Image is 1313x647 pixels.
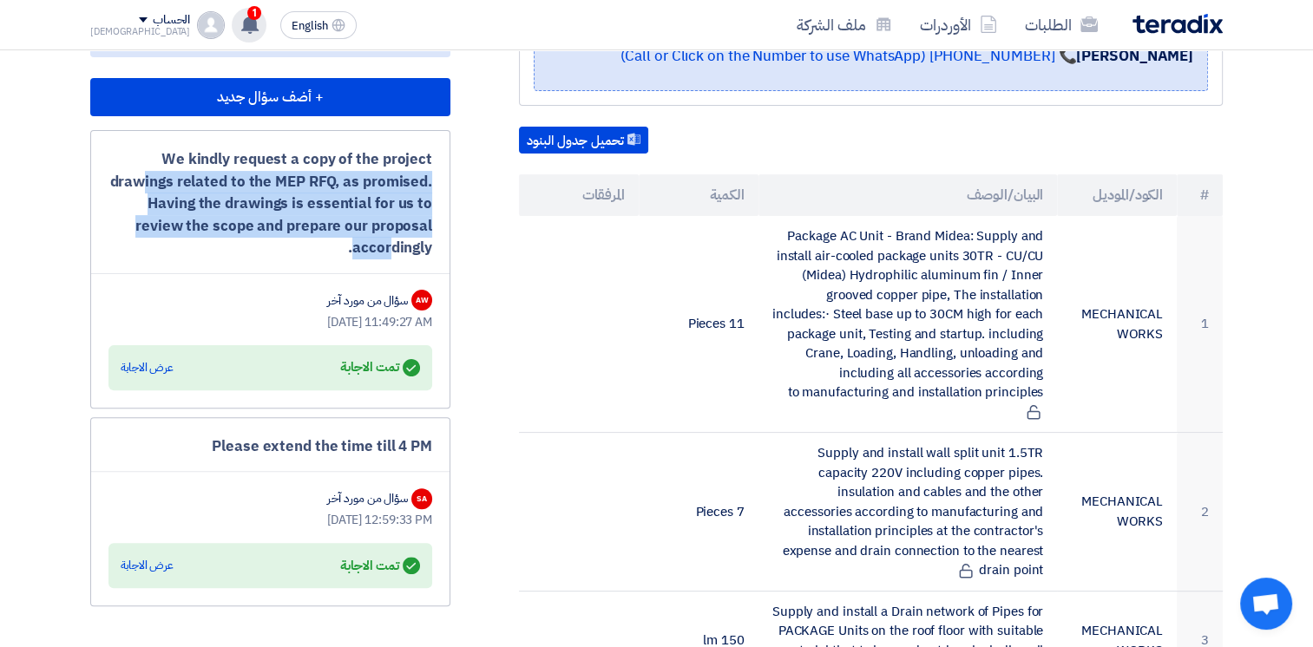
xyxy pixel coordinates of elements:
[327,489,408,507] div: سؤال من مورد آخر
[519,174,639,216] th: المرفقات
[1177,216,1223,433] td: 1
[1132,14,1223,34] img: Teradix logo
[292,20,328,32] span: English
[108,511,432,529] div: [DATE] 12:59:33 PM
[1057,174,1177,216] th: الكود/الموديل
[783,4,906,45] a: ملف الشركة
[620,45,1076,67] a: 📞 [PHONE_NUMBER] (Call or Click on the Number to use WhatsApp)
[340,356,420,380] div: تمت الاجابة
[280,11,357,39] button: English
[1076,45,1193,67] strong: [PERSON_NAME]
[1011,4,1112,45] a: الطلبات
[1177,174,1223,216] th: #
[1057,216,1177,433] td: MECHANICAL WORKS
[639,174,758,216] th: الكمية
[327,291,408,310] div: سؤال من مورد آخر
[1057,433,1177,591] td: MECHANICAL WORKS
[758,433,1058,591] td: Supply and install wall split unit 1.5TR capacity 220V including copper pipes. insulation and cab...
[197,11,225,39] img: profile_test.png
[639,433,758,591] td: 7 Pieces
[121,359,174,376] div: عرض الاجابة
[411,488,432,509] div: SA
[758,216,1058,433] td: Package AC Unit - Brand Midea: Supply and install air-cooled package units 30TR - CU/CU (Midea) H...
[108,148,432,259] div: We kindly request a copy of the project drawings related to the MEP RFQ, as promised. Having the ...
[906,4,1011,45] a: الأوردرات
[411,290,432,310] div: AW
[108,435,432,458] div: Please extend the time till 4 PM
[1240,578,1292,630] a: Open chat
[519,127,648,154] button: تحميل جدول البنود
[108,313,432,331] div: [DATE] 11:49:27 AM
[90,78,450,116] button: + أضف سؤال جديد
[1177,433,1223,591] td: 2
[340,553,420,578] div: تمت الاجابة
[153,13,190,28] div: الحساب
[639,216,758,433] td: 11 Pieces
[247,6,261,20] span: 1
[758,174,1058,216] th: البيان/الوصف
[121,557,174,574] div: عرض الاجابة
[90,27,190,36] div: [DEMOGRAPHIC_DATA]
